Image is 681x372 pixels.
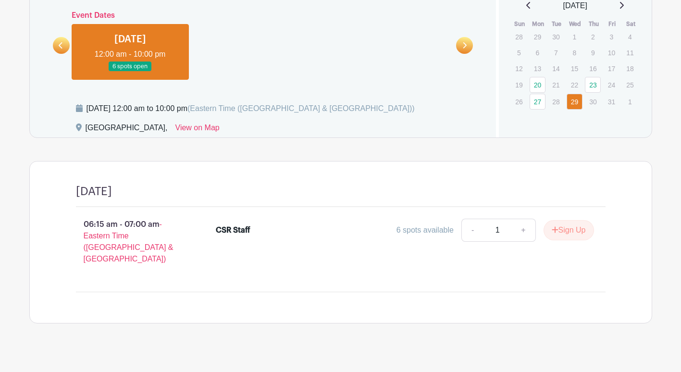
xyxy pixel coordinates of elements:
[604,77,619,92] p: 24
[461,219,483,242] a: -
[604,94,619,109] p: 31
[585,77,601,93] a: 23
[547,19,566,29] th: Tue
[511,29,527,44] p: 28
[544,220,594,240] button: Sign Up
[585,61,601,76] p: 16
[86,122,168,137] div: [GEOGRAPHIC_DATA],
[567,29,582,44] p: 1
[585,45,601,60] p: 9
[511,45,527,60] p: 5
[585,29,601,44] p: 2
[584,19,603,29] th: Thu
[548,61,564,76] p: 14
[567,77,582,92] p: 22
[530,77,545,93] a: 20
[622,61,638,76] p: 18
[84,220,173,263] span: - Eastern Time ([GEOGRAPHIC_DATA] & [GEOGRAPHIC_DATA])
[622,45,638,60] p: 11
[511,94,527,109] p: 26
[585,94,601,109] p: 30
[70,11,457,20] h6: Event Dates
[567,94,582,110] a: 29
[604,61,619,76] p: 17
[529,19,548,29] th: Mon
[511,61,527,76] p: 12
[603,19,622,29] th: Fri
[548,94,564,109] p: 28
[61,215,201,269] p: 06:15 am - 07:00 am
[76,185,112,198] h4: [DATE]
[396,224,454,236] div: 6 spots available
[622,94,638,109] p: 1
[604,29,619,44] p: 3
[530,94,545,110] a: 27
[621,19,640,29] th: Sat
[511,77,527,92] p: 19
[604,45,619,60] p: 10
[530,61,545,76] p: 13
[530,45,545,60] p: 6
[548,29,564,44] p: 30
[530,29,545,44] p: 29
[548,45,564,60] p: 7
[566,19,585,29] th: Wed
[567,61,582,76] p: 15
[567,45,582,60] p: 8
[622,77,638,92] p: 25
[216,224,250,236] div: CSR Staff
[511,219,535,242] a: +
[187,104,415,112] span: (Eastern Time ([GEOGRAPHIC_DATA] & [GEOGRAPHIC_DATA]))
[175,122,220,137] a: View on Map
[622,29,638,44] p: 4
[510,19,529,29] th: Sun
[87,103,415,114] div: [DATE] 12:00 am to 10:00 pm
[548,77,564,92] p: 21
